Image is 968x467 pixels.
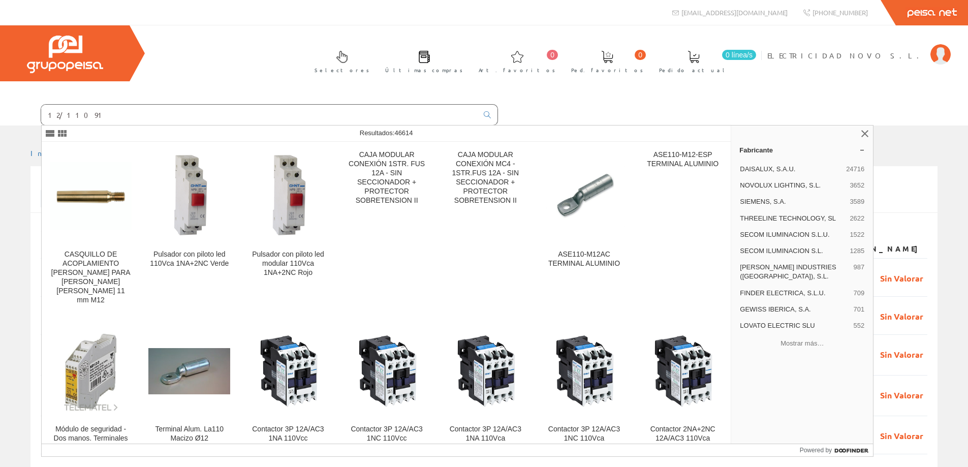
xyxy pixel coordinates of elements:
[41,222,130,237] label: Mostrar
[850,181,864,190] span: 3652
[880,307,923,324] span: Sin Valorar
[850,246,864,256] span: 1285
[445,150,526,205] div: CAJA MODULAR CONEXIÓN MC4 - 1STR.FUS 12A - SIN SECCIONADOR + PROTECTOR SOBRETENSION II
[148,425,230,443] div: Terminal Alum. La110 Macizo Ø12
[642,325,723,417] img: Contactor 2NA+2NC 12A/AC3 110Vca
[740,165,842,174] span: DAISALUX, S.A.U.
[375,42,468,79] a: Últimas compras
[854,305,865,314] span: 701
[304,42,374,79] a: Selectores
[634,142,732,317] a: ASE110-M12-ESP TERMINAL ALUMINIO
[338,142,436,317] a: CAJA MODULAR CONEXIÓN 1STR. FUS 12A - SIN SECCIONADOR + PROTECTOR SOBRETENSION II
[41,105,478,125] input: Buscar ...
[731,142,873,158] a: Fabricante
[813,8,868,17] span: [PHONE_NUMBER]
[740,305,849,314] span: GEWISS IBERICA, S.A.
[265,150,311,242] img: Pulsador con piloto led modular 110Vca 1NA+2NC Rojo
[436,317,535,464] a: Contactor 3P 12A/AC3 1NA 110Vca Contactor 3P 12A/AC3 1NA 110Vca
[360,129,413,137] span: Resultados:
[635,50,646,60] span: 0
[42,317,140,464] a: Módulo de seguridad - Dos manos. Terminales tornillo fijo Módulo de seguridad - Dos manos. Termin...
[740,230,846,239] span: SECOM ILUMINACION S.L.U.
[880,345,923,362] span: Sin Valorar
[239,317,337,464] a: Contactor 3P 12A/AC3 1NA 110Vcc Contactor 3P 12A/AC3 1NA 110Vcc
[50,250,132,305] div: CASQUILLO DE ACOPLAMIENTO [PERSON_NAME] PARA [PERSON_NAME] [PERSON_NAME] 11 mm M12
[880,386,923,403] span: Sin Valorar
[445,325,526,417] img: Contactor 3P 12A/AC3 1NA 110Vca
[445,425,526,443] div: Contactor 3P 12A/AC3 1NA 110Vca
[740,181,846,190] span: NOVOLUX LIGHTING, S.L.
[248,325,329,417] img: Contactor 3P 12A/AC3 1NA 110Vcc
[767,50,925,60] span: ELECTRICIDAD NOVO S.L.
[634,317,732,464] a: Contactor 2NA+2NC 12A/AC3 110Vca Contactor 2NA+2NC 12A/AC3 110Vca
[479,65,555,75] span: Art. favoritos
[41,190,589,207] input: Introduzca parte o toda la referencia1, referencia2, número, fecha(dd/mm/yy) o rango de fechas(dd...
[338,317,436,464] a: Contactor 3P 12A/AC3 1NC 110Vcc Contactor 3P 12A/AC3 1NC 110Vcc
[547,50,558,60] span: 0
[394,129,413,137] span: 46614
[642,150,724,169] div: ASE110-M12-ESP TERMINAL ALUMINIO
[571,65,643,75] span: Ped. favoritos
[167,150,212,242] img: Pulsador con piloto led 110Vca 1NA+2NC Verde
[767,42,951,52] a: ELECTRICIDAD NOVO S.L.
[850,230,864,239] span: 1522
[740,321,849,330] span: LOVATO ELECTRIC SLU
[346,425,428,443] div: Contactor 3P 12A/AC3 1NC 110Vcc
[854,289,865,298] span: 709
[50,330,132,412] img: Módulo de seguridad - Dos manos. Terminales tornillo fijo
[735,335,869,352] button: Mostrar más…
[247,425,329,443] div: Contactor 3P 12A/AC3 1NA 110Vcc
[535,142,633,317] a: ASE110-M12AC TERMINAL ALUMINIO ASE110-M12AC TERMINAL ALUMINIO
[740,214,846,223] span: THREELINE TECHNOLOGY, SL
[846,165,864,174] span: 24716
[42,142,140,317] a: CASQUILLO DE ACOPLAMIENTO LATON PARA SONDA FV D. 11 mm M12 CASQUILLO DE ACOPLAMIENTO [PERSON_NAME...
[850,197,864,206] span: 3589
[854,321,865,330] span: 552
[436,142,535,317] a: CAJA MODULAR CONEXIÓN MC4 - 1STR.FUS 12A - SIN SECCIONADOR + PROTECTOR SOBRETENSION II
[880,269,923,286] span: Sin Valorar
[740,246,846,256] span: SECOM ILUMINACION S.L.
[27,36,103,73] img: Grupo Peisa
[41,177,185,190] span: Listado mis albaranes
[535,317,633,464] a: Contactor 3P 12A/AC3 1NC 110Vca Contactor 3P 12A/AC3 1NC 110Vca
[681,8,788,17] span: [EMAIL_ADDRESS][DOMAIN_NAME]
[347,325,427,417] img: Contactor 3P 12A/AC3 1NC 110Vcc
[544,325,624,417] img: Contactor 3P 12A/AC3 1NC 110Vca
[385,65,463,75] span: Últimas compras
[880,426,923,444] span: Sin Valorar
[41,222,927,240] div: de 178
[239,142,337,317] a: Pulsador con piloto led modular 110Vca 1NA+2NC Rojo Pulsador con piloto led modular 110Vca 1NA+2N...
[50,425,132,452] div: Módulo de seguridad - Dos manos. Terminales tornillo fijo
[247,250,329,277] div: Pulsador con piloto led modular 110Vca 1NA+2NC Rojo
[41,240,124,258] th: Número
[346,150,428,205] div: CAJA MODULAR CONEXIÓN 1STR. FUS 12A - SIN SECCIONADOR + PROTECTOR SOBRETENSION II
[642,425,724,443] div: Contactor 2NA+2NC 12A/AC3 110Vca
[740,197,846,206] span: SIEMENS, S.A.
[850,214,864,223] span: 2622
[543,250,625,268] div: ASE110-M12AC TERMINAL ALUMINIO
[148,250,230,268] div: Pulsador con piloto led 110Vca 1NA+2NC Verde
[148,348,230,394] img: Terminal Alum. La110 Macizo Ø12
[854,263,865,281] span: 987
[140,142,238,317] a: Pulsador con piloto led 110Vca 1NA+2NC Verde Pulsador con piloto led 110Vca 1NA+2NC Verde
[659,65,728,75] span: Pedido actual
[543,166,625,227] img: ASE110-M12AC TERMINAL ALUMINIO
[543,425,625,443] div: Contactor 3P 12A/AC3 1NC 110Vca
[140,317,238,464] a: Terminal Alum. La110 Macizo Ø12 Terminal Alum. La110 Macizo Ø12
[50,162,132,230] img: CASQUILLO DE ACOPLAMIENTO LATON PARA SONDA FV D. 11 mm M12
[800,446,832,455] span: Powered by
[740,289,849,298] span: FINDER ELECTRICA, S.L.U.
[740,263,849,281] span: [PERSON_NAME] INDUSTRIES ([GEOGRAPHIC_DATA]), S.L.
[800,444,873,456] a: Powered by
[315,65,369,75] span: Selectores
[30,148,74,158] a: Inicio
[722,50,756,60] span: 0 línea/s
